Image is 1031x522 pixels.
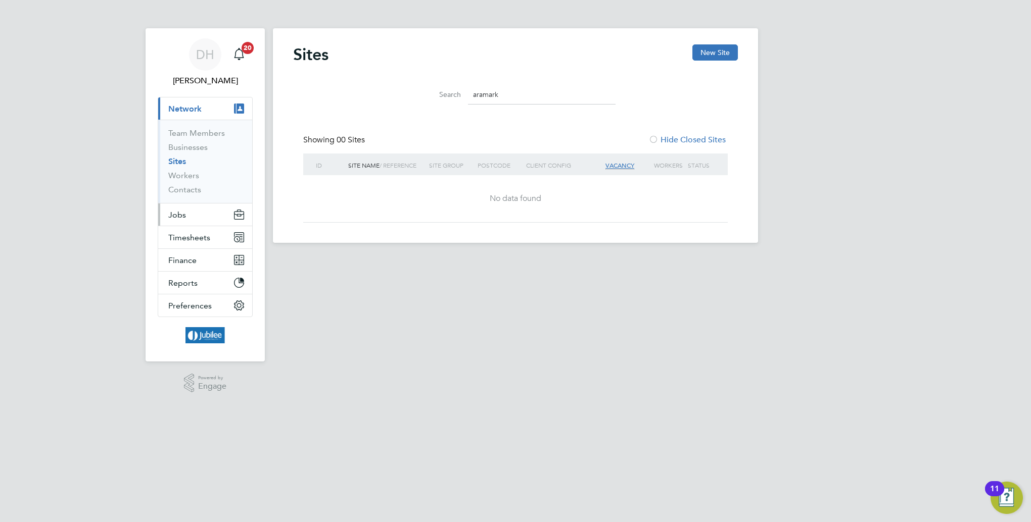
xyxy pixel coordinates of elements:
label: Search [415,90,461,99]
img: jubileetalent-logo-retina.png [185,327,225,343]
button: Finance [158,249,252,271]
span: 00 Sites [337,135,365,145]
div: Status [685,153,718,177]
h2: Sites [293,44,329,65]
span: DH [196,48,214,61]
div: Postcode [475,153,524,177]
div: No data found [313,193,718,204]
button: New Site [692,44,738,61]
div: ID [313,153,346,177]
button: Preferences [158,294,252,317]
button: Network [158,97,252,120]
button: Timesheets [158,226,252,248]
span: Network [168,104,202,114]
div: Showing [303,135,367,145]
div: Workers [637,153,685,177]
span: Vacancy [605,161,634,170]
button: Open Resource Center, 11 new notifications [991,482,1023,514]
a: DH[PERSON_NAME] [158,38,253,87]
span: / Reference [380,161,416,169]
a: 20 [229,38,249,71]
a: Go to home page [158,327,253,343]
span: Engage [198,382,226,391]
a: Team Members [168,128,225,138]
span: 20 [242,42,254,54]
a: Workers [168,171,199,180]
label: Hide Closed Sites [648,135,726,145]
span: Timesheets [168,233,210,242]
div: Client Config [524,153,588,177]
span: Finance [168,255,197,265]
button: Reports [158,272,252,294]
div: Site Name [346,153,427,177]
button: Jobs [158,203,252,226]
div: Network [158,120,252,203]
a: Contacts [168,185,201,194]
span: Powered by [198,374,226,382]
a: Businesses [168,142,208,152]
span: Preferences [168,301,212,310]
a: Sites [168,156,186,166]
nav: Main navigation [146,28,265,361]
div: Site Group [427,153,475,177]
span: Reports [168,278,198,288]
div: 11 [990,489,999,502]
span: Jobs [168,210,186,220]
span: Dan Hesketh [158,75,253,87]
input: Site name, group, address or client config [468,85,616,105]
a: Powered byEngage [184,374,227,393]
